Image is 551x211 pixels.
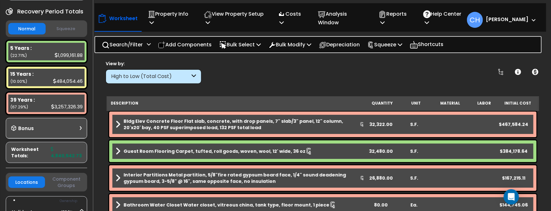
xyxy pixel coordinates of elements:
small: Description [111,101,138,106]
p: Worksheet [109,14,138,23]
b: Guest Room Flooring Carpet, tufted, roll goods, woven, wool, 12' wide, 36 oz [124,148,306,154]
h3: Bonus [18,126,34,131]
p: Search/Filter [102,40,143,49]
div: View by: [106,60,201,67]
p: Help Center [423,10,464,27]
div: $467,584.24 [497,121,530,128]
small: Unit [411,101,421,106]
p: Depreciation [319,40,360,49]
b: [PERSON_NAME] [486,16,529,23]
button: Squeeze [47,23,85,35]
div: $384,178.64 [497,148,530,154]
div: Ea. [397,202,431,208]
small: Initial Cost [505,101,532,106]
p: View Property Setup [204,10,264,27]
h4: Recovery Period Totals [17,8,83,15]
p: Bulk Modify [268,40,312,49]
a: Assembly Title [116,147,365,156]
a: Assembly Title [116,200,365,209]
p: Costs [278,10,304,27]
a: Assembly Title [116,118,365,131]
small: 67.29258621790949% [10,104,28,110]
p: Reports [379,10,410,27]
p: Bulk Select [219,40,261,49]
div: 1,099,161.88 [55,52,83,59]
small: Labor [477,101,491,106]
button: Component Groups [48,176,85,189]
div: S.F. [397,175,431,181]
p: Shortcuts [410,40,444,49]
p: Analysis Window [318,10,365,27]
div: Depreciation [315,37,364,52]
b: 15 Years : [10,71,34,77]
div: 26,880.00 [364,175,397,181]
div: Add Components [155,37,215,52]
p: Squeeze [367,40,403,49]
div: 80.00 [364,202,397,208]
b: Bldg Elev Concrete Floor Flat slab, concrete, with drop panels, 7" slab/3" panel, 12" column, 20'... [124,118,360,131]
div: Shortcuts [406,37,447,52]
a: Assembly Title [116,172,365,184]
div: S.F. [397,121,431,128]
button: Normal [8,23,46,35]
p: Add Components [158,40,212,49]
b: 39 Years : [10,97,35,103]
div: Open Intercom Messenger [504,189,519,205]
small: Material [440,101,460,106]
div: 32,480.00 [364,148,397,154]
div: S.F. [397,148,431,154]
div: 3,257,326.39 [51,103,83,110]
b: Interior Partitions Metal partition, 5/8"fire rated gypsum board face, 1/4" sound deadening gypsu... [124,172,360,184]
button: Locations [8,176,45,188]
b: 5 Years : [10,45,32,51]
p: Property Info [148,10,191,27]
div: 484,054.46 [53,78,83,84]
div: $167,215.11 [497,175,530,181]
b: Bathroom Water Closet Water closet, vitreous china, tank type, floor mount, 1 piece [124,202,329,208]
b: 4,840,542.73 [51,146,82,159]
div: 32,322.00 [364,121,397,128]
span: CH [467,12,483,28]
div: High to Low (Total Cost) [111,73,190,80]
small: 22.70740991888734% [10,53,27,58]
small: 10.000003863203165% [10,79,27,84]
div: $144,745.06 [497,202,530,208]
div: Ownership [19,197,87,205]
span: Worksheet Totals: [11,146,48,159]
small: Quantity [372,101,393,106]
